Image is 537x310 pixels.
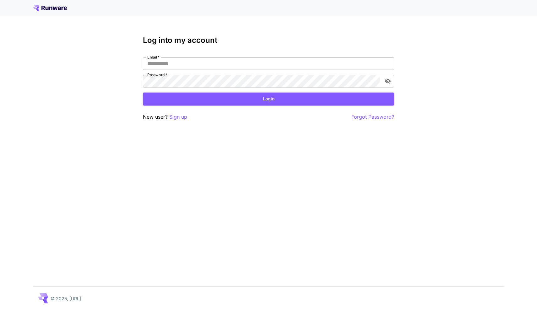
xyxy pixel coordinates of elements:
[382,76,393,87] button: toggle password visibility
[143,113,187,121] p: New user?
[147,54,160,60] label: Email
[169,113,187,121] button: Sign up
[143,36,394,45] h3: Log into my account
[51,295,81,302] p: © 2025, [URL]
[351,113,394,121] button: Forgot Password?
[147,72,167,77] label: Password
[143,93,394,105] button: Login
